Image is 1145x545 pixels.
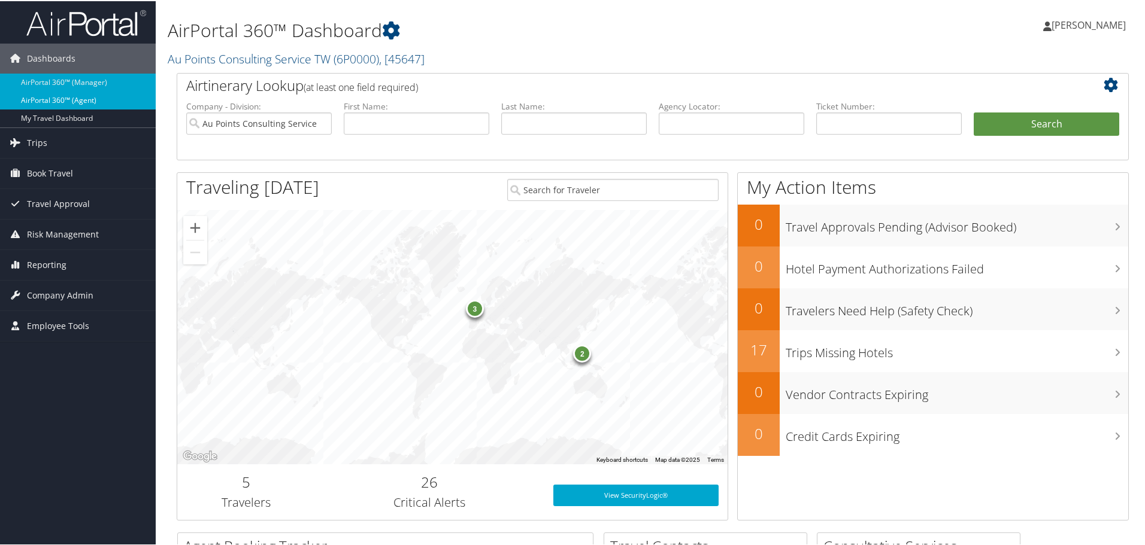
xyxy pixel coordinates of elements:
h1: My Action Items [738,173,1128,199]
h3: Travel Approvals Pending (Advisor Booked) [786,212,1128,235]
h3: Hotel Payment Authorizations Failed [786,254,1128,276]
a: Open this area in Google Maps (opens a new window) [180,447,220,463]
a: Au Points Consulting Service TW [168,50,425,66]
a: 0Vendor Contracts Expiring [738,371,1128,413]
h2: 0 [738,422,780,443]
span: Employee Tools [27,310,89,340]
label: Company - Division: [186,99,332,111]
button: Keyboard shortcuts [596,455,648,463]
div: 2 [573,343,591,361]
a: View SecurityLogic® [553,483,719,505]
label: Ticket Number: [816,99,962,111]
h3: Trips Missing Hotels [786,337,1128,360]
h3: Travelers Need Help (Safety Check) [786,296,1128,318]
h2: 5 [186,471,306,491]
button: Search [974,111,1119,135]
img: Google [180,447,220,463]
span: (at least one field required) [304,80,418,93]
h3: Critical Alerts [324,493,535,510]
h3: Credit Cards Expiring [786,421,1128,444]
span: ( 6P0000 ) [334,50,379,66]
label: First Name: [344,99,489,111]
a: 0Credit Cards Expiring [738,413,1128,455]
span: Company Admin [27,279,93,309]
h2: 0 [738,213,780,233]
h2: 0 [738,255,780,275]
a: Terms (opens in new tab) [707,455,724,462]
button: Zoom out [183,239,207,263]
a: [PERSON_NAME] [1043,6,1138,42]
img: airportal-logo.png [26,8,146,36]
span: Book Travel [27,157,73,187]
span: Dashboards [27,42,75,72]
h3: Travelers [186,493,306,510]
span: Map data ©2025 [655,455,700,462]
span: Travel Approval [27,188,90,218]
span: Reporting [27,249,66,279]
button: Zoom in [183,215,207,239]
label: Agency Locator: [659,99,804,111]
input: Search for Traveler [507,178,719,200]
h2: Airtinerary Lookup [186,74,1040,95]
a: 0Travel Approvals Pending (Advisor Booked) [738,203,1128,245]
h2: 0 [738,297,780,317]
h1: Traveling [DATE] [186,173,319,199]
a: 0Travelers Need Help (Safety Check) [738,287,1128,329]
h2: 26 [324,471,535,491]
span: Trips [27,127,47,157]
a: 17Trips Missing Hotels [738,329,1128,371]
a: 0Hotel Payment Authorizations Failed [738,245,1128,287]
span: , [ 45647 ] [379,50,425,66]
h2: 0 [738,380,780,401]
h3: Vendor Contracts Expiring [786,379,1128,402]
span: Risk Management [27,218,99,248]
h1: AirPortal 360™ Dashboard [168,17,814,42]
span: [PERSON_NAME] [1052,17,1126,31]
h2: 17 [738,339,780,359]
div: 3 [465,299,483,316]
label: Last Name: [501,99,647,111]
